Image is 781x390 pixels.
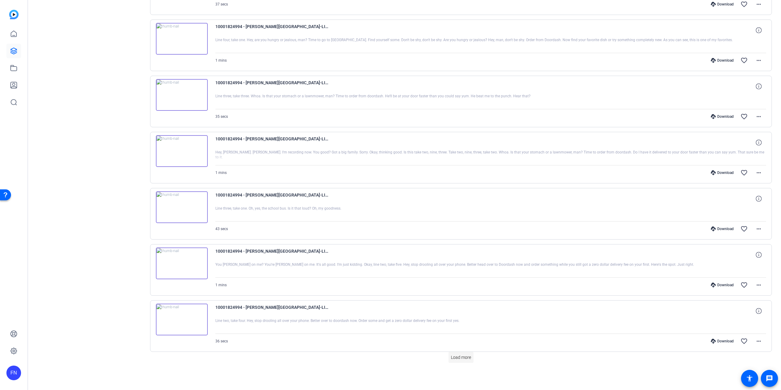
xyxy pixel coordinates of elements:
[215,2,228,6] span: 37 secs
[156,23,208,55] img: thumb-nail
[6,366,21,380] div: FN
[215,283,227,287] span: 1 mins
[215,135,328,150] span: 10001824994 - [PERSON_NAME][GEOGRAPHIC_DATA]-LINE 3 TAKE 2-2025-09-15-16-55-39-883-0
[451,354,471,361] span: Load more
[9,10,19,19] img: blue-gradient.svg
[740,57,748,64] mat-icon: favorite_border
[755,338,762,345] mat-icon: more_horiz
[215,339,228,343] span: 36 secs
[156,79,208,111] img: thumb-nail
[156,304,208,335] img: thumb-nail
[215,114,228,119] span: 35 secs
[740,169,748,176] mat-icon: favorite_border
[746,375,753,382] mat-icon: accessibility
[156,191,208,223] img: thumb-nail
[156,247,208,279] img: thumb-nail
[708,2,737,7] div: Download
[708,170,737,175] div: Download
[215,191,328,206] span: 10001824994 - [PERSON_NAME][GEOGRAPHIC_DATA]-LINE 3 TAKE 1-2025-09-15-16-54-39-709-0
[740,338,748,345] mat-icon: favorite_border
[708,58,737,63] div: Download
[448,352,473,363] button: Load more
[755,169,762,176] mat-icon: more_horiz
[215,23,328,38] span: 10001824994 - [PERSON_NAME][GEOGRAPHIC_DATA]-LINE 4 TAKE 1-2025-09-15-17-01-08-524-0
[740,1,748,8] mat-icon: favorite_border
[708,339,737,344] div: Download
[755,281,762,289] mat-icon: more_horiz
[755,1,762,8] mat-icon: more_horiz
[740,225,748,233] mat-icon: favorite_border
[215,227,228,231] span: 43 secs
[755,57,762,64] mat-icon: more_horiz
[215,304,328,318] span: 10001824994 - [PERSON_NAME][GEOGRAPHIC_DATA]-LINE 2 TAKE 4-2025-09-15-16-50-10-098-0
[755,225,762,233] mat-icon: more_horiz
[708,226,737,231] div: Download
[156,135,208,167] img: thumb-nail
[215,79,328,94] span: 10001824994 - [PERSON_NAME][GEOGRAPHIC_DATA]-LINE 3 TTAKE 3-2025-09-15-16-58-45-862-0
[215,171,227,175] span: 1 mins
[215,247,328,262] span: 10001824994 - [PERSON_NAME][GEOGRAPHIC_DATA]-LINE 2 TAKE 5-2025-09-15-16-51-23-328-0
[215,58,227,63] span: 1 mins
[708,114,737,119] div: Download
[740,113,748,120] mat-icon: favorite_border
[708,283,737,287] div: Download
[755,113,762,120] mat-icon: more_horiz
[766,375,773,382] mat-icon: message
[740,281,748,289] mat-icon: favorite_border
